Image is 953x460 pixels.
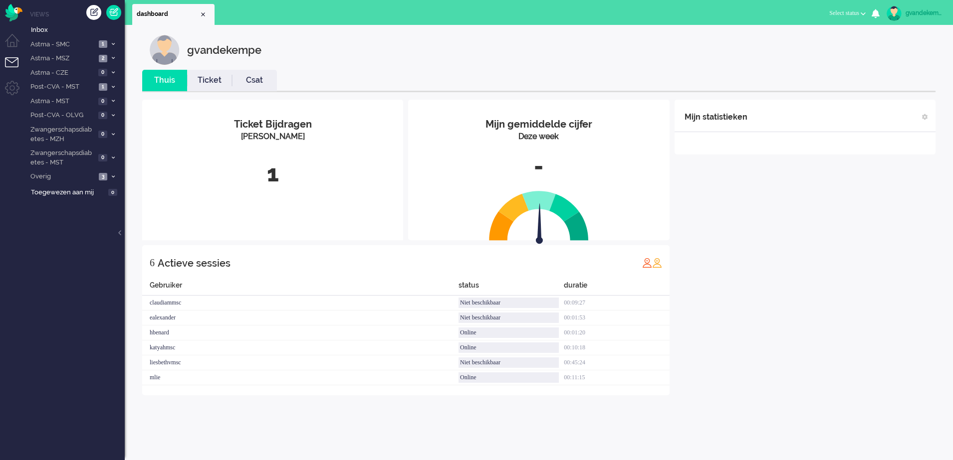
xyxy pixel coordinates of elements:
[99,173,107,180] span: 3
[137,10,199,18] span: dashboard
[29,172,96,181] span: Overig
[564,325,669,340] div: 00:01:20
[150,117,396,132] div: Ticket Bijdragen
[459,372,559,383] div: Online
[518,203,561,246] img: arrow.svg
[29,54,96,63] span: Astma - MSZ
[86,5,101,20] div: Creëer ticket
[98,154,107,161] span: 0
[823,6,872,20] button: Select status
[5,34,27,56] li: Dashboard menu
[5,4,22,21] img: flow_omnibird.svg
[459,298,559,308] div: Niet beschikbaar
[232,75,277,86] a: Csat
[99,55,107,62] span: 2
[142,370,459,385] div: mlie
[5,6,22,14] a: Omnidesk
[98,112,107,119] span: 0
[887,6,902,21] img: avatar
[150,35,180,65] img: customer.svg
[652,258,662,268] img: profile_orange.svg
[459,342,559,353] div: Online
[31,188,105,197] span: Toegewezen aan mij
[99,83,107,91] span: 1
[29,40,96,49] span: Astma - SMC
[29,111,95,120] span: Post-CVA - OLVG
[142,70,187,91] li: Thuis
[199,10,207,18] div: Close tab
[5,57,27,80] li: Tickets menu
[685,107,747,127] div: Mijn statistieken
[416,131,662,143] div: Deze week
[489,190,589,241] img: semi_circle.svg
[906,8,943,18] div: gvandekempe
[30,10,125,18] li: Views
[142,75,187,86] a: Thuis
[142,355,459,370] div: liesbethvmsc
[29,82,96,92] span: Post-CVA - MST
[564,355,669,370] div: 00:45:24
[142,325,459,340] div: hbenard
[459,280,564,296] div: status
[416,150,662,183] div: -
[459,357,559,368] div: Niet beschikbaar
[187,70,232,91] li: Ticket
[829,9,859,16] span: Select status
[232,70,277,91] li: Csat
[459,312,559,323] div: Niet beschikbaar
[564,370,669,385] div: 00:11:15
[642,258,652,268] img: profile_red.svg
[98,131,107,138] span: 0
[29,149,95,167] span: Zwangerschapsdiabetes - MST
[98,69,107,76] span: 0
[564,280,669,296] div: duratie
[31,25,125,35] span: Inbox
[142,296,459,310] div: claudiammsc
[99,40,107,48] span: 1
[29,125,95,144] span: Zwangerschapsdiabetes - MZH
[5,81,27,103] li: Admin menu
[29,24,125,35] a: Inbox
[142,280,459,296] div: Gebruiker
[132,4,215,25] li: Dashboard
[564,296,669,310] div: 00:09:27
[29,68,95,78] span: Astma - CZE
[142,340,459,355] div: katyahmsc
[98,98,107,105] span: 0
[564,340,669,355] div: 00:10:18
[885,6,943,21] a: gvandekempe
[106,5,121,20] a: Quick Ticket
[150,157,396,190] div: 1
[187,75,232,86] a: Ticket
[150,131,396,143] div: [PERSON_NAME]
[29,186,125,197] a: Toegewezen aan mij 0
[108,189,117,196] span: 0
[158,253,231,273] div: Actieve sessies
[459,327,559,338] div: Online
[416,117,662,132] div: Mijn gemiddelde cijfer
[823,3,872,25] li: Select status
[564,310,669,325] div: 00:01:53
[29,97,95,106] span: Astma - MST
[187,35,261,65] div: gvandekempe
[150,253,155,273] div: 6
[142,310,459,325] div: ealexander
